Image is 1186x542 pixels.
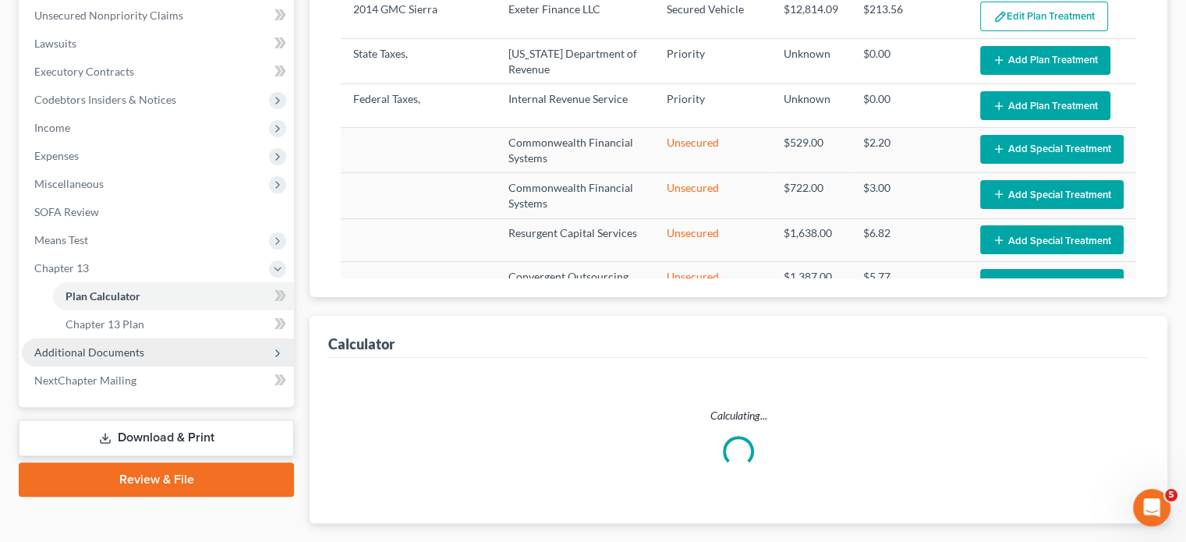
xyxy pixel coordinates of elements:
[771,173,851,218] td: $722.00
[653,39,771,84] td: Priority
[22,367,294,395] a: NextChapter Mailing
[980,2,1108,31] button: Edit Plan Treatment
[22,58,294,86] a: Executory Contracts
[980,135,1124,164] button: Add Special Treatment
[34,37,76,50] span: Lawsuits
[341,39,496,84] td: State Taxes,
[653,173,771,218] td: Unsecured
[980,180,1124,209] button: Add Special Treatment
[34,374,136,387] span: NextChapter Mailing
[653,218,771,261] td: Unsecured
[496,218,654,261] td: Resurgent Capital Services
[771,262,851,307] td: $1,387.00
[34,93,176,106] span: Codebtors Insiders & Notices
[34,65,134,78] span: Executory Contracts
[653,127,771,172] td: Unsecured
[771,84,851,127] td: Unknown
[65,289,140,303] span: Plan Calculator
[34,261,89,275] span: Chapter 13
[496,39,654,84] td: [US_STATE] Department of Revenue
[980,225,1124,254] button: Add Special Treatment
[341,408,1136,423] p: Calculating...
[22,2,294,30] a: Unsecured Nonpriority Claims
[1165,489,1177,501] span: 5
[341,84,496,127] td: Federal Taxes,
[53,310,294,338] a: Chapter 13 Plan
[653,84,771,127] td: Priority
[19,462,294,497] a: Review & File
[65,317,144,331] span: Chapter 13 Plan
[34,205,99,218] span: SOFA Review
[34,345,144,359] span: Additional Documents
[771,127,851,172] td: $529.00
[980,269,1124,298] button: Add Special Treatment
[993,10,1007,23] img: edit-pencil-c1479a1de80d8dea1e2430c2f745a3c6a07e9d7aa2eeffe225670001d78357a8.svg
[653,262,771,307] td: Unsecured
[34,9,183,22] span: Unsecured Nonpriority Claims
[851,127,968,172] td: $2.20
[771,218,851,261] td: $1,638.00
[496,84,654,127] td: Internal Revenue Service
[496,127,654,172] td: Commonwealth Financial Systems
[34,121,70,134] span: Income
[328,335,395,353] div: Calculator
[19,420,294,456] a: Download & Print
[851,39,968,84] td: $0.00
[34,149,79,162] span: Expenses
[771,39,851,84] td: Unknown
[851,262,968,307] td: $5.77
[34,177,104,190] span: Miscellaneous
[34,233,88,246] span: Means Test
[851,218,968,261] td: $6.82
[980,91,1110,120] button: Add Plan Treatment
[496,262,654,307] td: Convergent Outsourcing, Inc.
[22,30,294,58] a: Lawsuits
[851,173,968,218] td: $3.00
[980,46,1110,75] button: Add Plan Treatment
[22,198,294,226] a: SOFA Review
[53,282,294,310] a: Plan Calculator
[1133,489,1170,526] iframe: Intercom live chat
[851,84,968,127] td: $0.00
[496,173,654,218] td: Commonwealth Financial Systems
